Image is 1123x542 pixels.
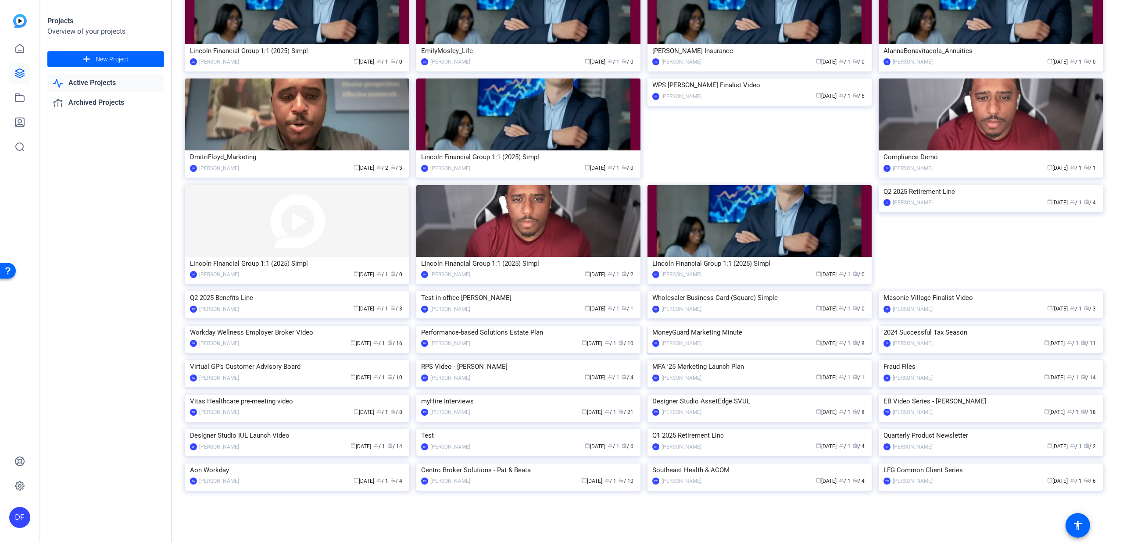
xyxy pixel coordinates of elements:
[839,305,844,310] span: group
[662,408,701,417] div: [PERSON_NAME]
[582,340,602,346] span: [DATE]
[652,271,659,278] div: DF
[816,340,821,345] span: calendar_today
[619,340,624,345] span: radio
[390,409,402,415] span: / 8
[190,395,404,408] div: Vitas Healthcare pre-meeting video
[652,429,867,442] div: Q1 2025 Retirement Linc
[1047,305,1052,310] span: calendar_today
[652,360,867,373] div: MFA '25 Marketing Launch Plan
[421,44,636,57] div: EmilyMosley_Life
[190,409,197,416] div: DF
[608,374,613,379] span: group
[47,51,164,67] button: New Project
[1047,164,1052,170] span: calendar_today
[1070,443,1082,449] span: / 1
[354,164,359,170] span: calendar_today
[893,164,933,173] div: [PERSON_NAME]
[622,443,627,448] span: radio
[421,360,636,373] div: RPS Video - [PERSON_NAME]
[1044,374,1049,379] span: calendar_today
[839,374,851,381] span: / 1
[816,93,837,99] span: [DATE]
[373,340,385,346] span: / 1
[190,340,197,347] div: DF
[883,165,891,172] div: DF
[1070,199,1075,204] span: group
[652,306,659,313] div: DF
[662,57,701,66] div: [PERSON_NAME]
[1070,165,1082,171] span: / 1
[1070,305,1075,310] span: group
[190,326,404,339] div: Workday Wellness Employer Broker Video
[199,408,239,417] div: [PERSON_NAME]
[47,94,164,112] a: Archived Projects
[622,165,633,171] span: / 0
[662,270,701,279] div: [PERSON_NAME]
[1047,58,1052,64] span: calendar_today
[604,409,610,414] span: group
[853,409,858,414] span: radio
[853,443,865,449] span: / 4
[199,374,239,382] div: [PERSON_NAME]
[883,44,1098,57] div: AlannaBonavitacola_Annuities
[816,305,821,310] span: calendar_today
[354,165,374,171] span: [DATE]
[376,58,382,64] span: group
[1044,409,1065,415] span: [DATE]
[190,306,197,313] div: DF
[376,409,388,415] span: / 1
[652,257,867,270] div: Lincoln Financial Group 1:1 (2025) Simpl
[390,271,396,276] span: radio
[883,199,891,206] div: DF
[1070,306,1082,312] span: / 1
[853,374,865,381] span: / 1
[190,150,404,164] div: DmitriFloyd_Marketing
[883,291,1098,304] div: Masonic Village Finalist Video
[1047,443,1052,448] span: calendar_today
[883,374,891,382] div: JZ
[585,59,605,65] span: [DATE]
[1047,200,1068,206] span: [DATE]
[622,306,633,312] span: / 1
[608,271,619,278] span: / 1
[1070,443,1075,448] span: group
[190,429,404,442] div: Designer Studio IUL Launch Video
[883,340,891,347] div: DF
[1084,443,1089,448] span: radio
[662,339,701,348] div: [PERSON_NAME]
[608,164,613,170] span: group
[816,93,821,98] span: calendar_today
[1081,340,1086,345] span: radio
[190,374,197,382] div: TW
[1084,165,1096,171] span: / 1
[662,92,701,101] div: [PERSON_NAME]
[622,443,633,449] span: / 6
[421,340,428,347] div: DF
[893,374,933,382] div: [PERSON_NAME]
[883,429,1098,442] div: Quarterly Product Newsletter
[1047,306,1068,312] span: [DATE]
[585,443,605,449] span: [DATE]
[1067,409,1079,415] span: / 1
[373,443,379,448] span: group
[354,409,359,414] span: calendar_today
[1070,164,1075,170] span: group
[350,340,371,346] span: [DATE]
[816,409,837,415] span: [DATE]
[190,360,404,373] div: Virtual GP’s Customer Advisory Board
[883,326,1098,339] div: 2024 Successful Tax Season
[421,409,428,416] div: TW
[199,305,239,314] div: [PERSON_NAME]
[421,395,636,408] div: myHire Interviews
[893,408,933,417] div: [PERSON_NAME]
[883,443,891,450] div: DF
[387,374,402,381] span: / 10
[883,306,891,313] div: DF
[608,374,619,381] span: / 1
[350,443,371,449] span: [DATE]
[853,59,865,65] span: / 0
[1047,199,1052,204] span: calendar_today
[816,409,821,414] span: calendar_today
[853,306,865,312] span: / 0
